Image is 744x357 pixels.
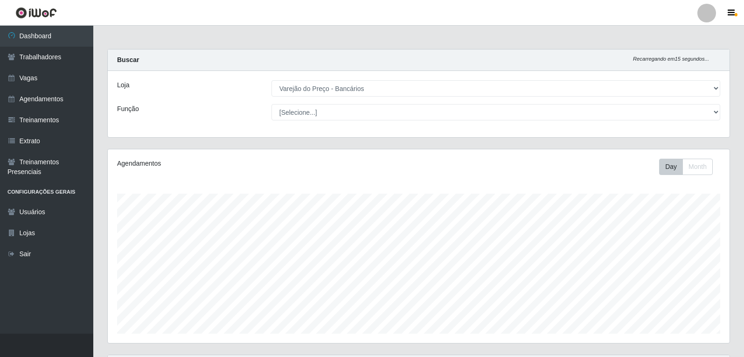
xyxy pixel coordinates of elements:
[682,159,713,175] button: Month
[117,56,139,63] strong: Buscar
[659,159,713,175] div: First group
[659,159,720,175] div: Toolbar with button groups
[117,104,139,114] label: Função
[117,80,129,90] label: Loja
[633,56,709,62] i: Recarregando em 15 segundos...
[15,7,57,19] img: CoreUI Logo
[117,159,360,168] div: Agendamentos
[659,159,683,175] button: Day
